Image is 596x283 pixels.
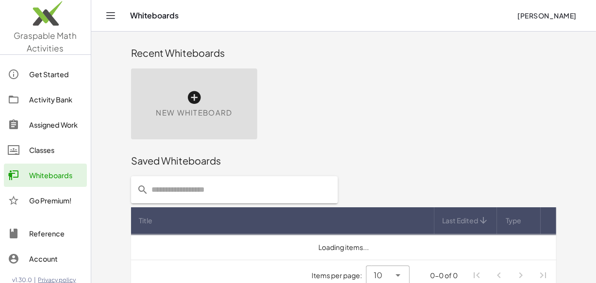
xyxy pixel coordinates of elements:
[506,216,522,226] span: Type
[510,7,584,24] button: [PERSON_NAME]
[4,88,87,111] a: Activity Bank
[29,144,83,156] div: Classes
[4,63,87,86] a: Get Started
[29,94,83,105] div: Activity Bank
[131,154,556,167] div: Saved Whiteboards
[29,228,83,239] div: Reference
[29,68,83,80] div: Get Started
[131,234,556,260] td: Loading items...
[14,30,77,53] span: Graspable Math Activities
[139,216,152,226] span: Title
[374,269,382,281] span: 10
[29,253,83,265] div: Account
[312,270,366,281] span: Items per page:
[131,46,556,60] div: Recent Whiteboards
[4,247,87,270] a: Account
[103,8,118,23] button: Toggle navigation
[137,184,149,196] i: prepended action
[442,216,478,226] span: Last Edited
[4,222,87,245] a: Reference
[4,138,87,162] a: Classes
[156,107,232,118] span: New Whiteboard
[29,195,83,206] div: Go Premium!
[517,11,577,20] span: [PERSON_NAME]
[29,169,83,181] div: Whiteboards
[29,119,83,131] div: Assigned Work
[4,113,87,136] a: Assigned Work
[4,164,87,187] a: Whiteboards
[430,270,458,281] div: 0-0 of 0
